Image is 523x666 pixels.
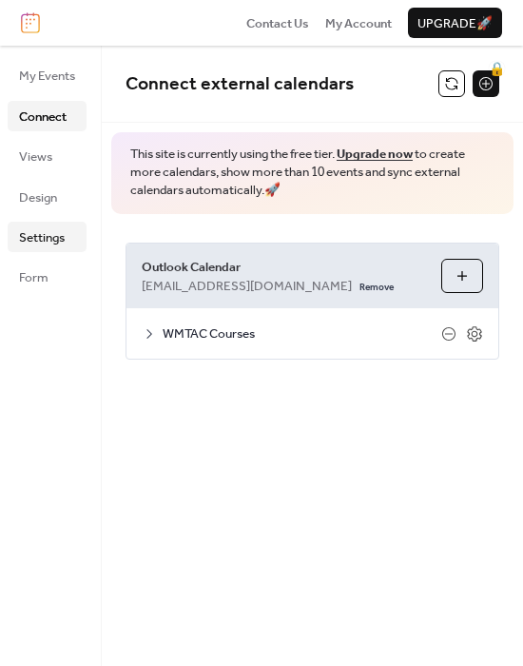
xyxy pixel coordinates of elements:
span: Design [19,188,57,207]
span: Upgrade 🚀 [417,14,493,33]
img: logo [21,12,40,33]
a: Upgrade now [337,142,413,166]
a: Form [8,262,87,292]
span: Views [19,147,52,166]
span: Settings [19,228,65,247]
span: Connect external calendars [126,67,354,102]
a: My Events [8,60,87,90]
button: Upgrade🚀 [408,8,502,38]
a: Contact Us [246,13,309,32]
a: Connect [8,101,87,131]
a: Settings [8,222,87,252]
span: WMTAC Courses [163,324,441,343]
a: My Account [325,13,392,32]
span: Form [19,268,48,287]
span: Outlook Calendar [142,258,426,277]
span: Connect [19,108,67,127]
a: Design [8,182,87,212]
span: Contact Us [246,14,309,33]
span: [EMAIL_ADDRESS][DOMAIN_NAME] [142,277,352,296]
span: Remove [359,282,394,295]
a: Views [8,141,87,171]
span: My Account [325,14,392,33]
span: My Events [19,67,75,86]
span: This site is currently using the free tier. to create more calendars, show more than 10 events an... [130,146,494,200]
